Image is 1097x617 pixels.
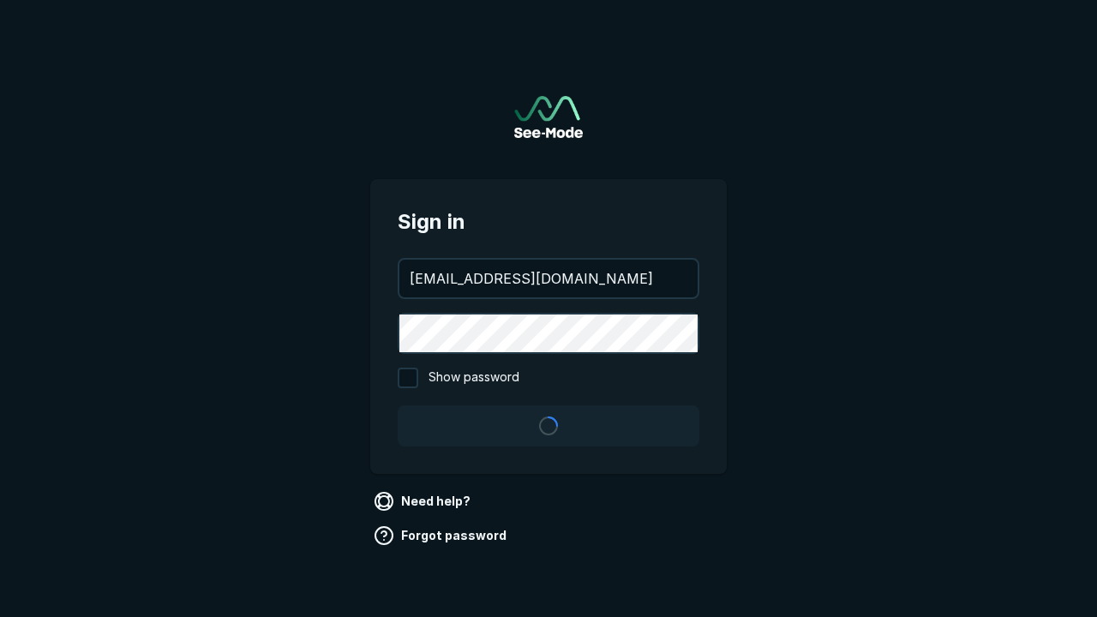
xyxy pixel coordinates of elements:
a: Need help? [370,488,477,515]
a: Forgot password [370,522,513,549]
input: your@email.com [399,260,698,297]
span: Show password [429,368,519,388]
span: Sign in [398,207,699,237]
img: See-Mode Logo [514,96,583,138]
a: Go to sign in [514,96,583,138]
